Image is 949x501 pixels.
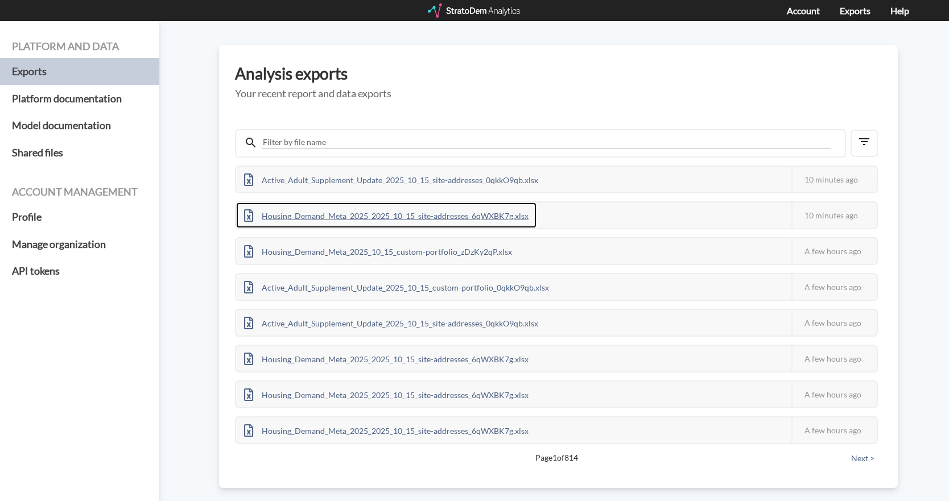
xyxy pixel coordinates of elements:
a: Shared files [12,139,147,167]
div: A few hours ago [791,310,877,336]
a: Active_Adult_Supplement_Update_2025_10_15_site-addresses_0qkkO9qb.xlsx [236,317,546,326]
div: 10 minutes ago [791,167,877,192]
a: Account [787,5,820,16]
a: Active_Adult_Supplement_Update_2025_10_15_site-addresses_0qkkO9qb.xlsx [236,173,546,183]
button: Next > [848,452,878,465]
span: Page 1 of 814 [275,452,838,463]
div: A few hours ago [791,417,877,443]
a: Exports [12,58,147,85]
div: A few hours ago [791,238,877,264]
a: API tokens [12,258,147,285]
div: Active_Adult_Supplement_Update_2025_10_15_custom-portfolio_0qkkO9qb.xlsx [236,274,557,300]
h3: Analysis exports [235,65,882,82]
a: Help [890,5,909,16]
a: Manage organization [12,231,147,258]
a: Platform documentation [12,85,147,113]
div: A few hours ago [791,382,877,407]
div: Housing_Demand_Meta_2025_2025_10_15_site-addresses_6qWXBK7g.xlsx [236,202,537,228]
div: 10 minutes ago [791,202,877,228]
div: A few hours ago [791,346,877,371]
input: Filter by file name [262,136,831,149]
a: Housing_Demand_Meta_2025_10_15_custom-portfolio_zDzKy2qP.xlsx [236,245,520,255]
a: Profile [12,204,147,231]
a: Housing_Demand_Meta_2025_2025_10_15_site-addresses_6qWXBK7g.xlsx [236,388,537,398]
div: Active_Adult_Supplement_Update_2025_10_15_site-addresses_0qkkO9qb.xlsx [236,310,546,336]
a: Active_Adult_Supplement_Update_2025_10_15_custom-portfolio_0qkkO9qb.xlsx [236,281,557,291]
div: Housing_Demand_Meta_2025_2025_10_15_site-addresses_6qWXBK7g.xlsx [236,382,537,407]
div: A few hours ago [791,274,877,300]
h5: Your recent report and data exports [235,88,882,100]
div: Housing_Demand_Meta_2025_2025_10_15_site-addresses_6qWXBK7g.xlsx [236,417,537,443]
a: Housing_Demand_Meta_2025_2025_10_15_site-addresses_6qWXBK7g.xlsx [236,209,537,219]
div: Housing_Demand_Meta_2025_10_15_custom-portfolio_zDzKy2qP.xlsx [236,238,520,264]
a: Housing_Demand_Meta_2025_2025_10_15_site-addresses_6qWXBK7g.xlsx [236,353,537,362]
div: Housing_Demand_Meta_2025_2025_10_15_site-addresses_6qWXBK7g.xlsx [236,346,537,371]
div: Active_Adult_Supplement_Update_2025_10_15_site-addresses_0qkkO9qb.xlsx [236,167,546,192]
a: Housing_Demand_Meta_2025_2025_10_15_site-addresses_6qWXBK7g.xlsx [236,424,537,434]
a: Model documentation [12,112,147,139]
h4: Platform and data [12,41,147,52]
h4: Account management [12,187,147,198]
a: Exports [840,5,870,16]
